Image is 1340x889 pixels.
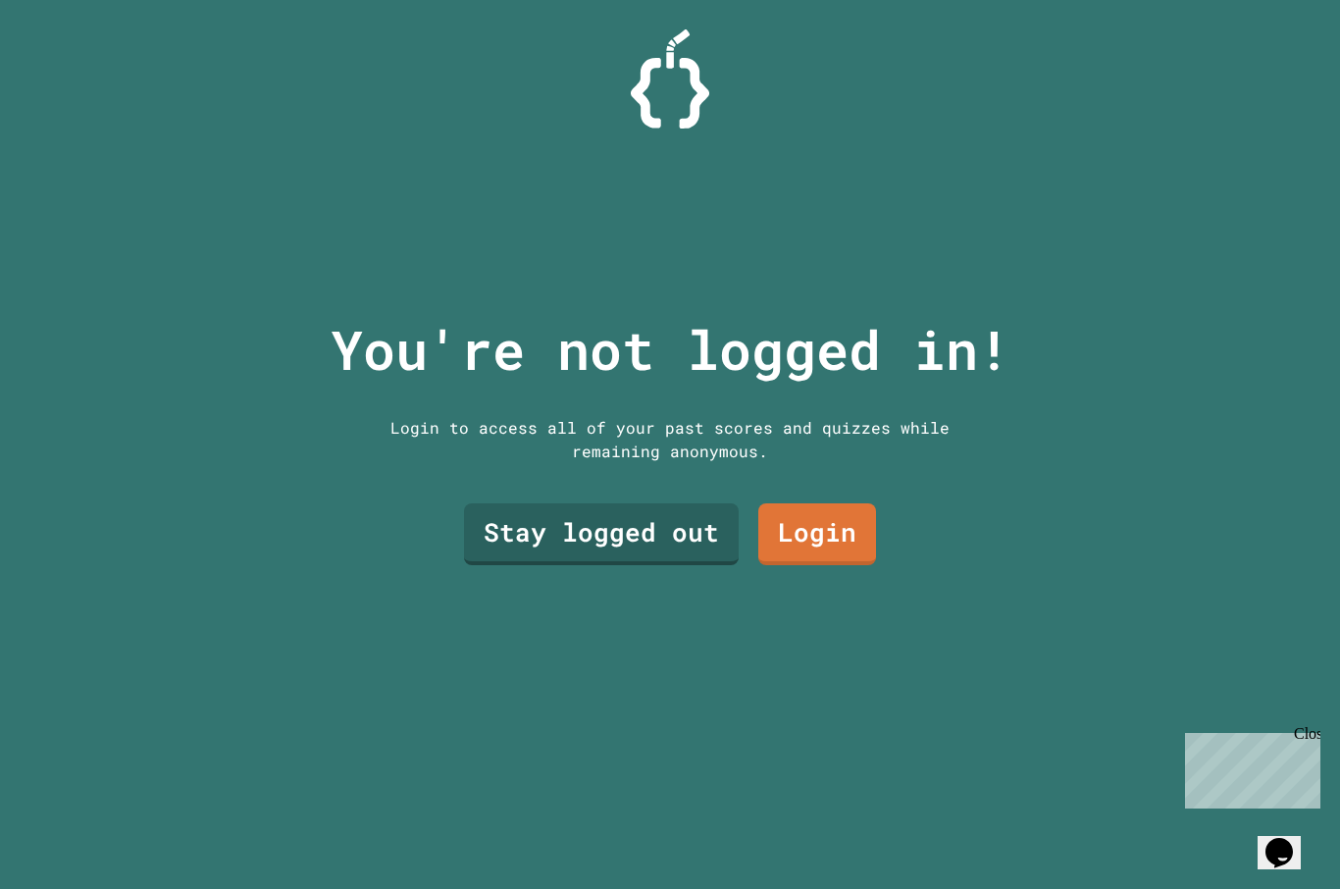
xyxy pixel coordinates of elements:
p: You're not logged in! [331,309,1010,391]
img: Logo.svg [631,29,709,129]
div: Chat with us now!Close [8,8,135,125]
iframe: chat widget [1258,811,1320,869]
iframe: chat widget [1177,725,1320,809]
div: Login to access all of your past scores and quizzes while remaining anonymous. [376,416,964,463]
a: Stay logged out [464,503,739,565]
a: Login [758,503,876,565]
